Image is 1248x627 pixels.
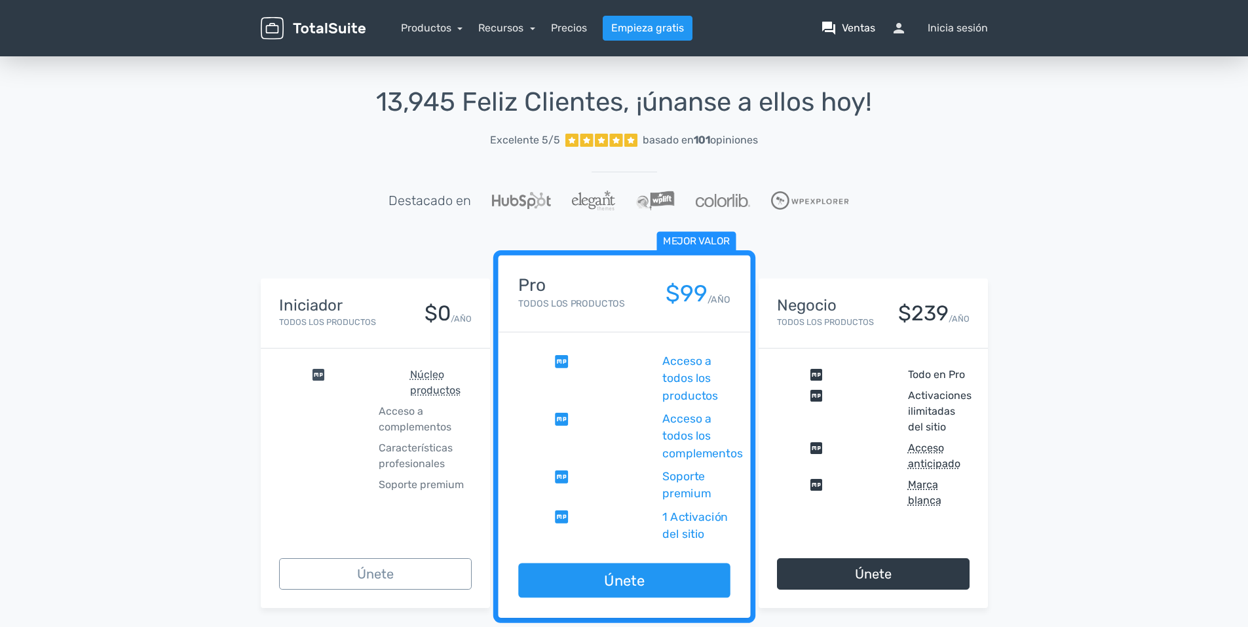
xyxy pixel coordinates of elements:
h4: Iniciador [279,297,376,314]
a: Únete [777,558,970,590]
abbr: Núcleo productos [410,367,472,398]
a: Excelente 5/5 basado en101opiniones [261,127,988,153]
span: comprobar [518,508,656,543]
a: Empieza gratis [603,16,692,41]
abbr: Marca blanca [908,477,970,508]
span: Acceso a todos los productos [662,353,730,405]
img: Colorlib [696,194,749,207]
span: question_answer [821,20,837,36]
small: /AÑO [451,313,472,325]
a: personaInicia sesión [891,20,988,36]
a: Productos [401,22,463,34]
font: Inicia sesión [928,20,988,36]
img: Temas elegantes [572,191,615,210]
font: Ventas [842,20,875,36]
span: persona [891,20,922,36]
div: $0 [425,302,451,325]
span: cerrar [279,477,373,493]
small: /AÑO [949,313,970,325]
small: /AÑO [707,293,730,307]
img: TotalSuite para WordPress [261,17,366,40]
div: $239 [898,302,949,325]
span: Acceso a todos los complementos [662,411,742,463]
a: Únete [279,558,472,590]
div: basado en opiniones [643,132,758,148]
span: cerrar [279,440,373,472]
abbr: Acceso anticipado [908,440,970,472]
h5: Destacado en [388,193,471,208]
span: Excelente 5/5 [490,132,560,148]
small: Todos los productos [777,317,874,327]
a: question_answerVentas [821,20,875,36]
span: comprobar [777,440,903,472]
img: WPLift [636,191,675,210]
a: Únete [518,563,730,598]
span: comprobar [279,367,405,398]
div: $99 [665,281,707,307]
span: Acceso a complementos [379,404,472,435]
span: Activaciones ilimitadas del sitio [908,388,972,435]
h4: Pro [518,276,625,295]
span: 1 Activación del sitio [662,508,730,543]
span: comprobar [518,468,656,503]
img: WPExplorer [771,191,849,210]
a: Recursos [478,22,535,34]
span: cerrar [279,404,373,435]
span: Soporte premium [662,468,730,503]
strong: 101 [694,134,710,146]
span: comprobar [777,367,903,383]
a: Precios [551,20,587,36]
h1: 13,945 Feliz Clientes, ¡únanse a ellos hoy! [261,88,988,117]
span: Mejor valor [656,231,736,252]
span: comprobar [518,411,656,463]
span: Todo en Pro [908,367,965,383]
img: Hubspot [492,192,551,209]
h4: Negocio [777,297,874,314]
span: comprobar [518,353,656,405]
span: Características profesionales [379,440,472,472]
span: Soporte premium [379,477,464,493]
small: Todos los productos [518,298,625,309]
span: comprobar [777,477,903,508]
small: Todos los productos [279,317,376,327]
span: comprobar [777,388,903,435]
